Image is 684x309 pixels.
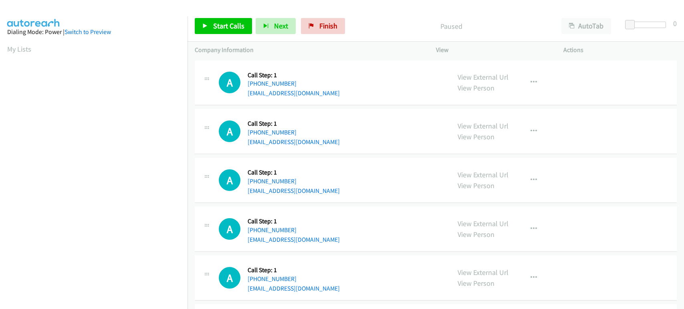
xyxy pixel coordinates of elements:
[248,138,340,146] a: [EMAIL_ADDRESS][DOMAIN_NAME]
[195,45,422,55] p: Company Information
[563,45,677,55] p: Actions
[248,71,340,79] h5: Call Step: 1
[458,170,508,179] a: View External Url
[248,80,297,87] a: [PHONE_NUMBER]
[356,21,547,32] p: Paused
[248,275,297,283] a: [PHONE_NUMBER]
[219,120,240,142] h1: A
[7,27,180,37] div: Dialing Mode: Power |
[248,177,297,185] a: [PHONE_NUMBER]
[458,268,508,277] a: View External Url
[458,72,508,82] a: View External Url
[248,226,297,234] a: [PHONE_NUMBER]
[213,21,244,30] span: Start Calls
[195,18,252,34] a: Start Calls
[219,218,240,240] div: The call is yet to be attempted
[219,169,240,191] h1: A
[248,169,340,177] h5: Call Step: 1
[219,72,240,93] div: The call is yet to be attempted
[7,44,31,54] a: My Lists
[458,83,494,92] a: View Person
[458,181,494,190] a: View Person
[458,219,508,228] a: View External Url
[248,285,340,292] a: [EMAIL_ADDRESS][DOMAIN_NAME]
[248,120,340,128] h5: Call Step: 1
[673,18,677,29] div: 0
[458,132,494,141] a: View Person
[248,89,340,97] a: [EMAIL_ADDRESS][DOMAIN_NAME]
[248,236,340,243] a: [EMAIL_ADDRESS][DOMAIN_NAME]
[629,22,666,28] div: Delay between calls (in seconds)
[219,267,240,289] h1: A
[458,279,494,288] a: View Person
[248,266,340,274] h5: Call Step: 1
[256,18,296,34] button: Next
[274,21,288,30] span: Next
[458,121,508,130] a: View External Url
[65,28,111,36] a: Switch to Preview
[219,120,240,142] div: The call is yet to be attempted
[436,45,549,55] p: View
[248,128,297,136] a: [PHONE_NUMBER]
[301,18,345,34] a: Finish
[219,267,240,289] div: The call is yet to be attempted
[248,187,340,195] a: [EMAIL_ADDRESS][DOMAIN_NAME]
[458,230,494,239] a: View Person
[319,21,337,30] span: Finish
[219,72,240,93] h1: A
[248,217,340,225] h5: Call Step: 1
[219,218,240,240] h1: A
[219,169,240,191] div: The call is yet to be attempted
[561,18,611,34] button: AutoTab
